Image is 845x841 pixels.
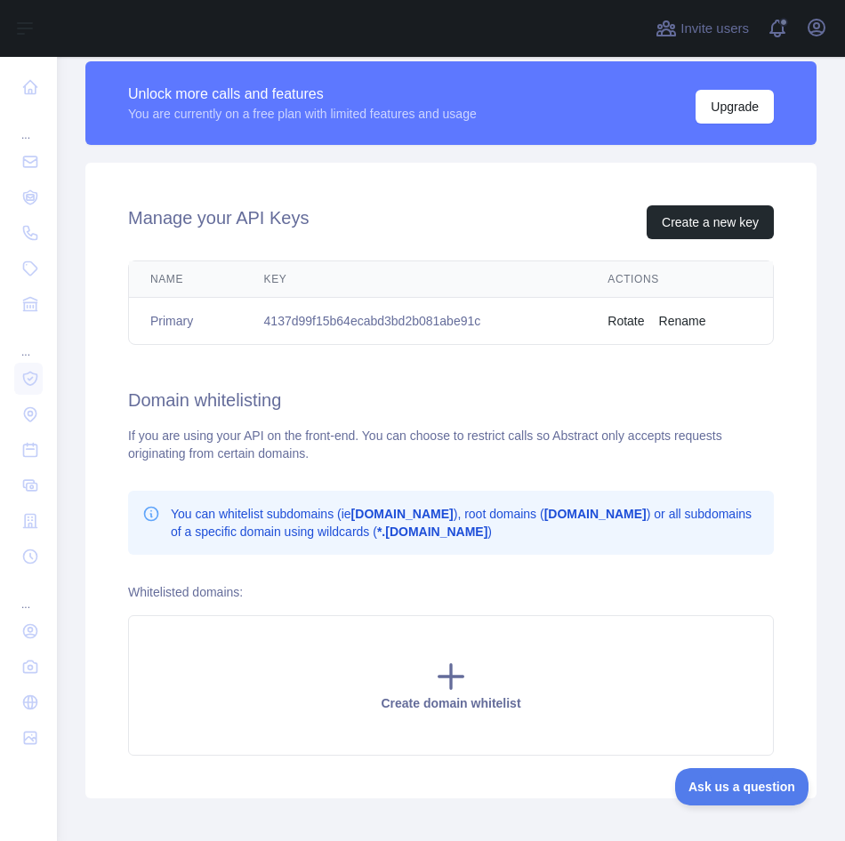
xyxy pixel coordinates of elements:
div: Unlock more calls and features [128,84,477,105]
label: Whitelisted domains: [128,585,243,599]
div: If you are using your API on the front-end. You can choose to restrict calls so Abstract only acc... [128,427,774,462]
div: ... [14,324,43,359]
div: ... [14,107,43,142]
button: Upgrade [696,90,774,124]
th: Key [243,261,587,298]
iframe: Toggle Customer Support [675,768,809,805]
span: Invite users [680,19,749,39]
button: Invite users [652,14,752,43]
button: Rotate [608,312,644,330]
td: 4137d99f15b64ecabd3bd2b081abe91c [243,298,587,345]
b: *.[DOMAIN_NAME] [377,525,487,539]
td: Primary [129,298,243,345]
b: [DOMAIN_NAME] [351,507,454,521]
button: Create a new key [647,205,774,239]
b: [DOMAIN_NAME] [544,507,647,521]
button: Rename [659,312,706,330]
h2: Manage your API Keys [128,205,309,239]
div: You are currently on a free plan with limited features and usage [128,105,477,123]
h2: Domain whitelisting [128,388,774,412]
span: Create domain whitelist [381,696,520,710]
th: Actions [586,261,773,298]
p: You can whitelist subdomains (ie ), root domains ( ) or all subdomains of a specific domain using... [171,505,760,541]
div: ... [14,576,43,612]
th: Name [129,261,243,298]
